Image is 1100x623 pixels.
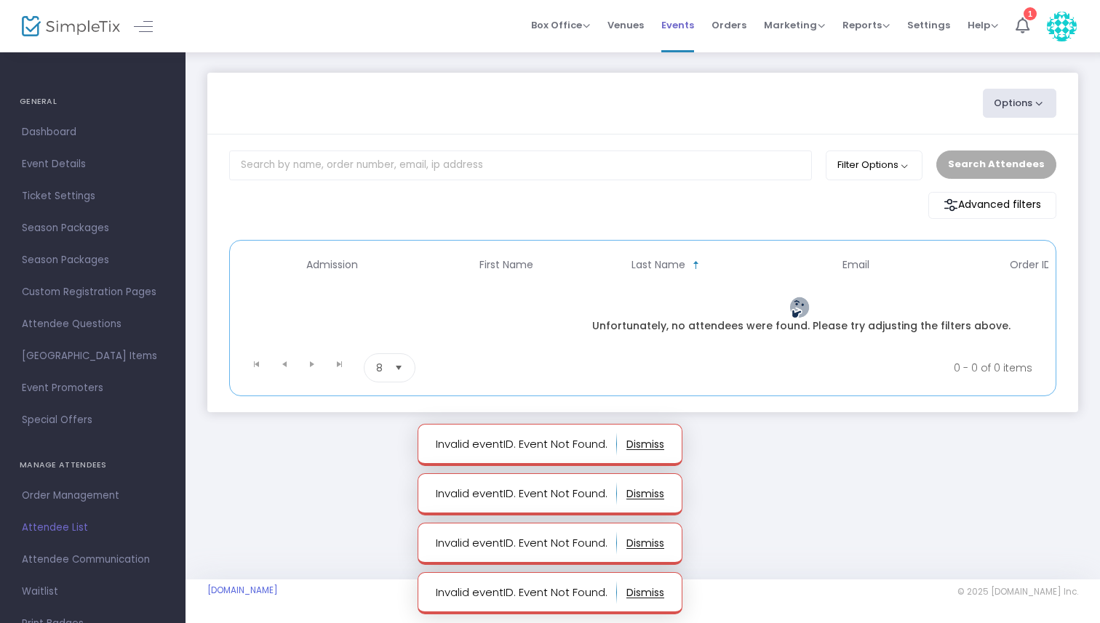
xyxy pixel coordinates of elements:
span: Attendee Questions [22,315,164,334]
span: Box Office [531,18,590,32]
m-button: Advanced filters [928,192,1056,219]
p: Invalid eventID. Event Not Found. [436,482,617,505]
button: dismiss [626,433,664,456]
img: face-thinking.png [789,297,810,318]
span: Attendee Communication [22,550,164,569]
span: Event Details [22,155,164,174]
span: Season Packages [22,219,164,238]
span: Custom Registration Pages [22,283,164,302]
span: First Name [479,259,533,271]
h4: GENERAL [20,87,166,116]
span: Orders [712,7,746,44]
span: Season Packages [22,251,164,270]
button: Filter Options [826,150,922,180]
p: Invalid eventID. Event Not Found. [436,433,617,456]
span: Order ID [1010,259,1051,271]
span: Order Management [22,486,164,505]
span: Events [661,7,694,44]
p: Invalid eventID. Event Not Found. [436,531,617,555]
span: Settings [907,7,950,44]
div: Data table [237,248,1048,347]
span: Reports [842,18,890,32]
p: Invalid eventID. Event Not Found. [436,581,617,604]
span: Waitlist [22,582,164,601]
button: dismiss [626,531,664,555]
span: Event Promoters [22,379,164,398]
span: Marketing [764,18,825,32]
span: Sortable [690,260,702,271]
button: dismiss [626,581,664,604]
input: Search by name, order number, email, ip address [229,150,812,180]
span: Ticket Settings [22,187,164,206]
span: Email [842,259,869,271]
span: Attendee List [22,518,164,537]
a: [DOMAIN_NAME] [207,584,278,596]
span: [GEOGRAPHIC_DATA] Items [22,347,164,366]
kendo-pager-info: 0 - 0 of 0 items [559,353,1032,382]
span: Admission [306,259,358,271]
button: Options [983,89,1057,118]
img: filter [944,198,958,212]
button: Select [388,354,409,382]
span: Special Offers [22,411,164,430]
h4: MANAGE ATTENDEES [20,451,166,480]
span: Dashboard [22,123,164,142]
span: Help [968,18,998,32]
div: 1 [1024,7,1037,20]
span: © 2025 [DOMAIN_NAME] Inc. [957,586,1078,598]
button: dismiss [626,482,664,505]
span: Last Name [631,259,685,271]
span: Venues [607,7,644,44]
span: 8 [376,361,383,375]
